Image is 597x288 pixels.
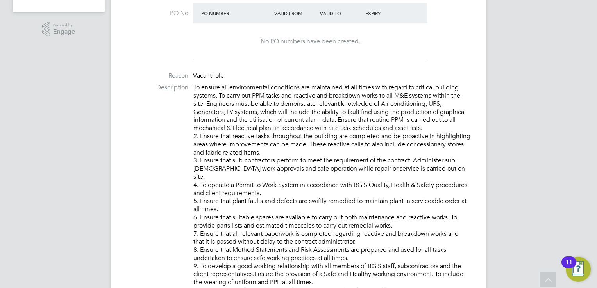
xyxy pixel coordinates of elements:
[199,6,272,20] div: PO Number
[193,72,224,80] span: Vacant role
[363,6,409,20] div: Expiry
[201,37,420,46] div: No PO numbers have been created.
[566,257,591,282] button: Open Resource Center, 11 new notifications
[565,262,572,272] div: 11
[127,72,188,80] label: Reason
[127,84,188,92] label: Description
[272,6,318,20] div: Valid From
[53,28,75,35] span: Engage
[42,22,75,37] a: Powered byEngage
[53,22,75,28] span: Powered by
[318,6,364,20] div: Valid To
[127,9,188,18] label: PO No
